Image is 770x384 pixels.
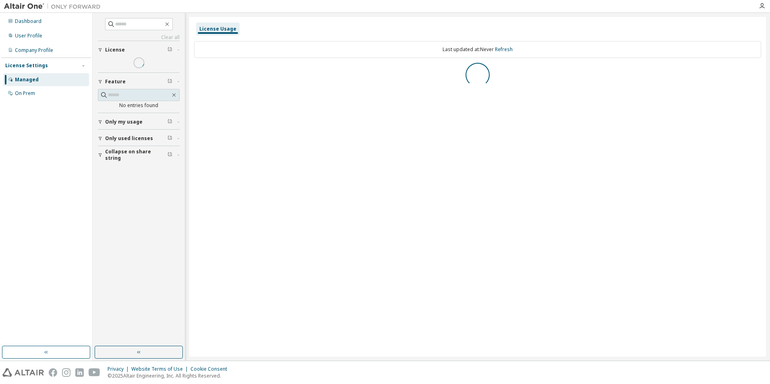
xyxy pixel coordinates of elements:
[168,152,172,158] span: Clear filter
[108,372,232,379] p: © 2025 Altair Engineering, Inc. All Rights Reserved.
[15,76,39,83] div: Managed
[131,366,190,372] div: Website Terms of Use
[4,2,105,10] img: Altair One
[190,366,232,372] div: Cookie Consent
[89,368,100,377] img: youtube.svg
[168,135,172,142] span: Clear filter
[105,119,143,125] span: Only my usage
[98,41,180,59] button: License
[105,135,153,142] span: Only used licenses
[15,33,42,39] div: User Profile
[98,34,180,41] a: Clear all
[49,368,57,377] img: facebook.svg
[105,149,168,161] span: Collapse on share string
[108,366,131,372] div: Privacy
[5,62,48,69] div: License Settings
[98,130,180,147] button: Only used licenses
[168,119,172,125] span: Clear filter
[495,46,513,53] a: Refresh
[199,26,236,32] div: License Usage
[194,41,761,58] div: Last updated at: Never
[15,90,35,97] div: On Prem
[98,113,180,131] button: Only my usage
[105,47,125,53] span: License
[168,47,172,53] span: Clear filter
[168,78,172,85] span: Clear filter
[15,47,53,54] div: Company Profile
[75,368,84,377] img: linkedin.svg
[98,146,180,164] button: Collapse on share string
[98,73,180,91] button: Feature
[15,18,41,25] div: Dashboard
[2,368,44,377] img: altair_logo.svg
[105,78,126,85] span: Feature
[98,102,180,109] div: No entries found
[62,368,70,377] img: instagram.svg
